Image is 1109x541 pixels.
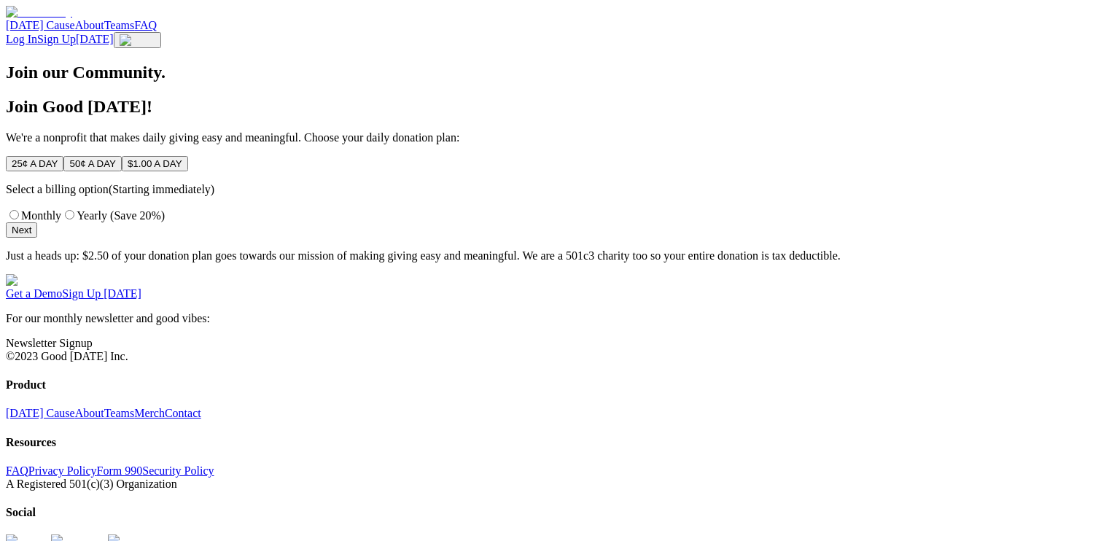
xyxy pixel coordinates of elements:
[6,33,37,45] a: Log In
[97,464,143,477] a: Form 990
[62,287,141,300] a: Sign Up [DATE]
[6,156,63,171] button: 25¢ A DAY
[165,407,201,419] a: Contact
[6,287,62,300] a: Get a Demo
[104,19,135,31] a: Teams
[120,34,155,46] img: Menu
[6,274,72,287] img: GoodToday
[6,378,1103,392] h4: Product
[6,464,28,477] a: FAQ
[76,33,114,45] span: [DATE]
[6,63,1103,82] h1: Join our Community.
[134,407,165,419] a: Merch
[21,209,61,222] span: Monthly
[6,6,72,19] img: GoodToday
[6,222,37,238] button: Next
[77,209,165,222] span: Yearly (Save 20%)
[6,436,1103,449] h4: Resources
[6,183,1103,196] p: Select a billing option
[6,312,1103,325] p: For our monthly newsletter and good vibes:
[6,478,1103,491] div: A Registered 501(c)(3) Organization
[37,33,113,45] a: Sign Up[DATE]
[134,19,157,31] a: FAQ
[75,19,104,31] a: About
[142,464,214,477] a: Security Policy
[6,350,1103,363] div: ©2023 Good [DATE] Inc.
[63,156,121,171] button: 50¢ A DAY
[6,19,75,31] a: [DATE] Cause
[109,183,214,195] span: (Starting immediately)
[9,210,19,219] input: Monthly
[65,210,74,219] input: Yearly (Save 20%)
[28,464,97,477] a: Privacy Policy
[75,407,104,419] a: About
[6,337,93,349] a: Newsletter Signup
[104,407,135,419] a: Teams
[122,156,188,171] button: $1.00 A DAY
[6,407,75,419] a: [DATE] Cause
[6,506,1103,519] h4: Social
[6,131,1103,144] p: We're a nonprofit that makes daily giving easy and meaningful. Choose your daily donation plan:
[6,249,1103,262] p: Just a heads up: $2.50 of your donation plan goes towards our mission of making giving easy and m...
[6,97,1103,117] h2: Join Good [DATE]!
